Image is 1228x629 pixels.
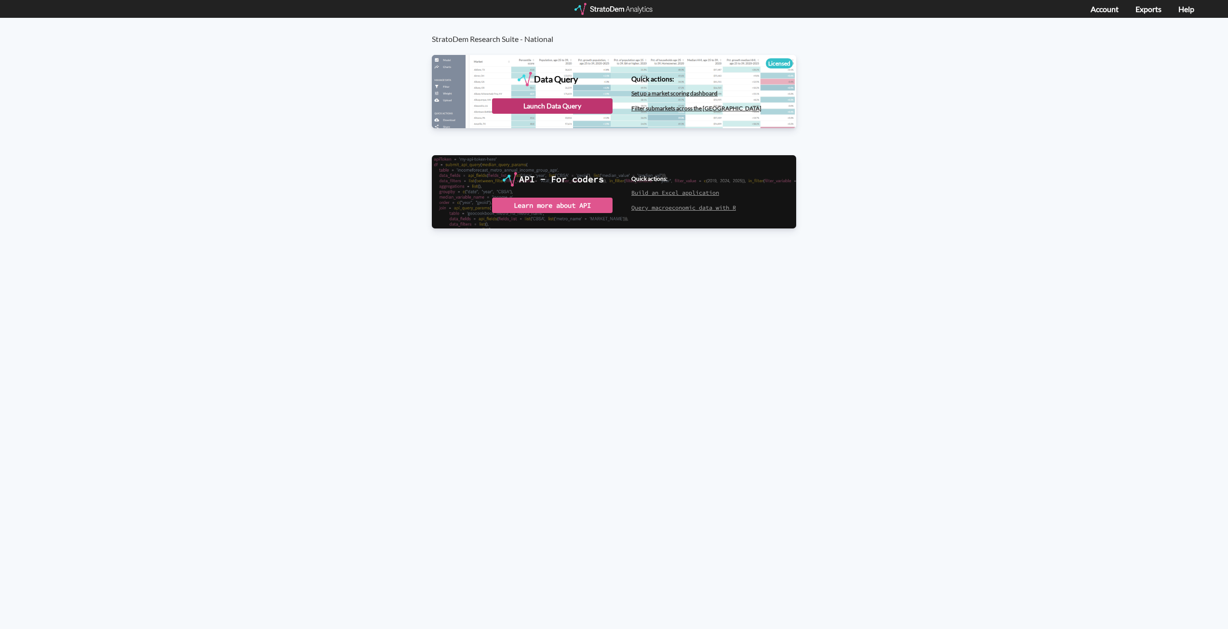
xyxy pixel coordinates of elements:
div: Licensed [766,58,793,68]
a: Exports [1135,4,1161,13]
div: Launch Data Query [492,98,613,114]
div: API - For coders [519,172,604,187]
a: Help [1178,4,1194,13]
a: Build an Excel application [631,189,719,196]
a: Filter submarkets across the [GEOGRAPHIC_DATA] [631,105,761,112]
h4: Quick actions: [631,175,736,182]
a: Query macroeconomic data with R [631,204,736,211]
div: Data Query [534,72,578,86]
h3: StratoDem Research Suite - National [432,18,806,43]
div: Learn more about API [492,198,613,213]
h4: Quick actions: [631,75,761,82]
a: Set up a market scoring dashboard [631,90,718,97]
a: Account [1091,4,1119,13]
